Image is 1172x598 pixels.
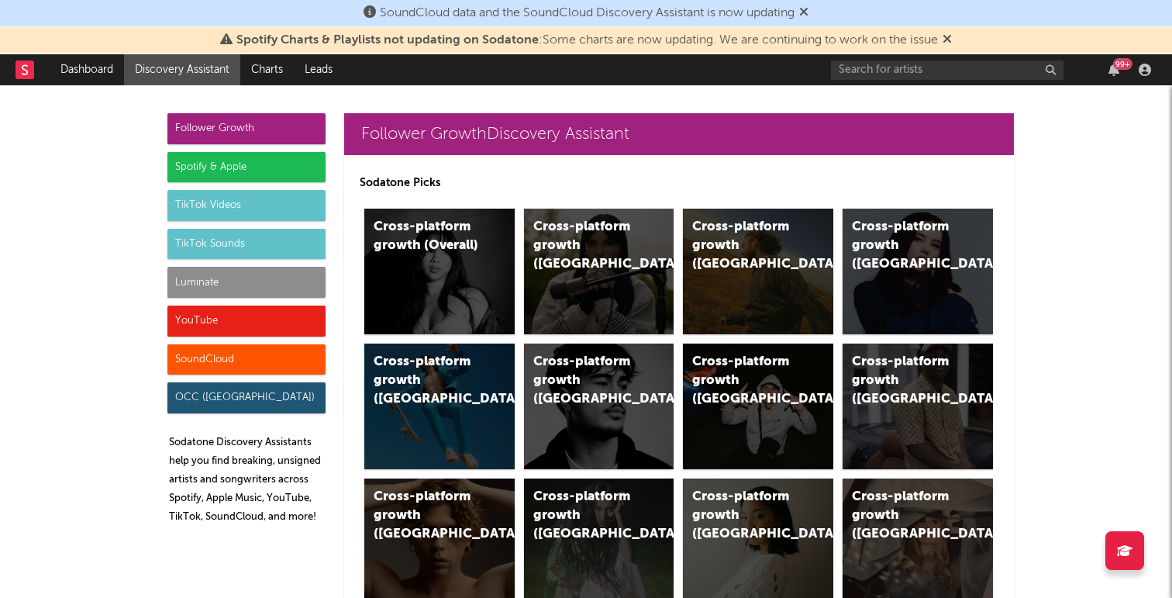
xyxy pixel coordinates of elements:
button: 99+ [1108,64,1119,76]
div: Cross-platform growth ([GEOGRAPHIC_DATA]) [692,488,798,544]
a: Discovery Assistant [124,54,240,85]
a: Cross-platform growth ([GEOGRAPHIC_DATA]) [364,344,515,469]
div: Cross-platform growth ([GEOGRAPHIC_DATA]) [692,218,798,274]
div: Cross-platform growth (Overall) [374,218,479,255]
div: Spotify & Apple [167,152,326,183]
a: Cross-platform growth ([GEOGRAPHIC_DATA]/GSA) [683,344,833,469]
p: Sodatone Picks [360,174,998,192]
input: Search for artists [831,60,1063,80]
div: SoundCloud [167,344,326,375]
a: Cross-platform growth ([GEOGRAPHIC_DATA]) [683,209,833,334]
div: Cross-platform growth ([GEOGRAPHIC_DATA]) [852,488,957,544]
span: Spotify Charts & Playlists not updating on Sodatone [236,34,539,47]
div: Cross-platform growth ([GEOGRAPHIC_DATA]/GSA) [692,353,798,409]
a: Follower GrowthDiscovery Assistant [344,113,1014,155]
div: Cross-platform growth ([GEOGRAPHIC_DATA]) [374,353,479,409]
div: Luminate [167,267,326,298]
div: Cross-platform growth ([GEOGRAPHIC_DATA]) [533,488,639,544]
div: Cross-platform growth ([GEOGRAPHIC_DATA]) [852,218,957,274]
a: Cross-platform growth (Overall) [364,209,515,334]
div: Cross-platform growth ([GEOGRAPHIC_DATA]) [852,353,957,409]
a: Cross-platform growth ([GEOGRAPHIC_DATA]) [524,344,674,469]
span: : Some charts are now updating. We are continuing to work on the issue [236,34,938,47]
div: YouTube [167,306,326,337]
div: Follower Growth [167,113,326,144]
div: Cross-platform growth ([GEOGRAPHIC_DATA]) [374,488,479,544]
span: SoundCloud data and the SoundCloud Discovery Assistant is now updating [380,7,795,19]
span: Dismiss [943,34,952,47]
a: Cross-platform growth ([GEOGRAPHIC_DATA]) [843,209,993,334]
p: Sodatone Discovery Assistants help you find breaking, unsigned artists and songwriters across Spo... [169,434,326,527]
div: TikTok Sounds [167,229,326,260]
div: 99 + [1113,58,1132,70]
a: Dashboard [50,54,124,85]
a: Leads [294,54,343,85]
span: Dismiss [799,7,808,19]
div: Cross-platform growth ([GEOGRAPHIC_DATA]) [533,353,639,409]
div: Cross-platform growth ([GEOGRAPHIC_DATA]) [533,218,639,274]
div: OCC ([GEOGRAPHIC_DATA]) [167,382,326,413]
a: Cross-platform growth ([GEOGRAPHIC_DATA]) [524,209,674,334]
a: Cross-platform growth ([GEOGRAPHIC_DATA]) [843,344,993,469]
div: TikTok Videos [167,190,326,221]
a: Charts [240,54,294,85]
